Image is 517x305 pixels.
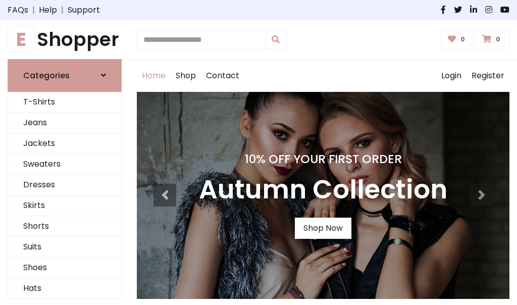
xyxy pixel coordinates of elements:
[23,71,70,80] h6: Categories
[8,4,28,16] a: FAQs
[171,60,201,92] a: Shop
[199,152,447,166] h4: 10% Off Your First Order
[28,4,39,16] span: |
[8,113,121,133] a: Jeans
[8,28,122,51] a: EShopper
[8,216,121,237] a: Shorts
[8,278,121,299] a: Hats
[8,154,121,175] a: Sweaters
[8,237,121,258] a: Suits
[8,175,121,195] a: Dresses
[137,60,171,92] a: Home
[8,59,122,92] a: Categories
[8,26,35,53] span: E
[493,35,503,44] span: 0
[467,60,509,92] a: Register
[458,35,468,44] span: 0
[8,258,121,278] a: Shoes
[8,133,121,154] a: Jackets
[8,92,121,113] a: T-Shirts
[8,28,122,51] h1: Shopper
[476,30,509,49] a: 0
[199,174,447,206] h3: Autumn Collection
[441,30,474,49] a: 0
[436,60,467,92] a: Login
[57,4,68,16] span: |
[39,4,57,16] a: Help
[295,218,351,239] a: Shop Now
[201,60,244,92] a: Contact
[68,4,100,16] a: Support
[8,195,121,216] a: Skirts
